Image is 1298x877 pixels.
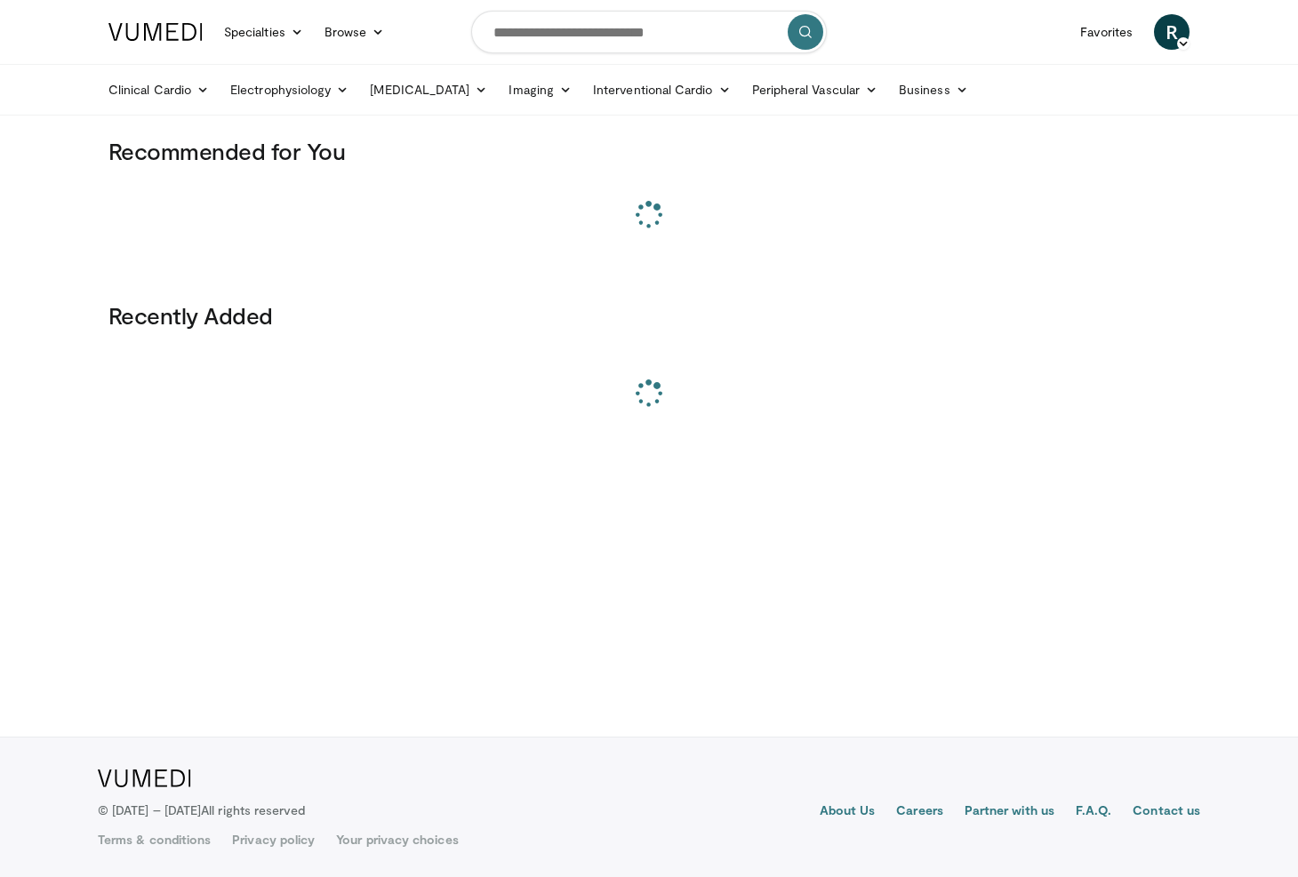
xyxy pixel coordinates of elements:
h3: Recommended for You [108,137,1190,165]
a: Clinical Cardio [98,72,220,108]
a: Your privacy choices [336,831,458,849]
span: All rights reserved [201,802,305,817]
h3: Recently Added [108,301,1190,330]
img: VuMedi Logo [98,769,191,787]
a: Favorites [1070,14,1143,50]
input: Search topics, interventions [471,11,827,53]
a: [MEDICAL_DATA] [359,72,498,108]
a: Partner with us [965,801,1054,823]
a: Electrophysiology [220,72,359,108]
img: VuMedi Logo [108,23,203,41]
a: Peripheral Vascular [741,72,888,108]
a: Terms & conditions [98,831,211,849]
a: Interventional Cardio [582,72,741,108]
a: Careers [896,801,943,823]
a: Business [888,72,979,108]
a: Imaging [498,72,582,108]
a: F.A.Q. [1076,801,1111,823]
a: Contact us [1133,801,1200,823]
a: R [1154,14,1190,50]
a: About Us [820,801,876,823]
p: © [DATE] – [DATE] [98,801,306,819]
a: Browse [314,14,396,50]
a: Specialties [213,14,314,50]
a: Privacy policy [232,831,315,849]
